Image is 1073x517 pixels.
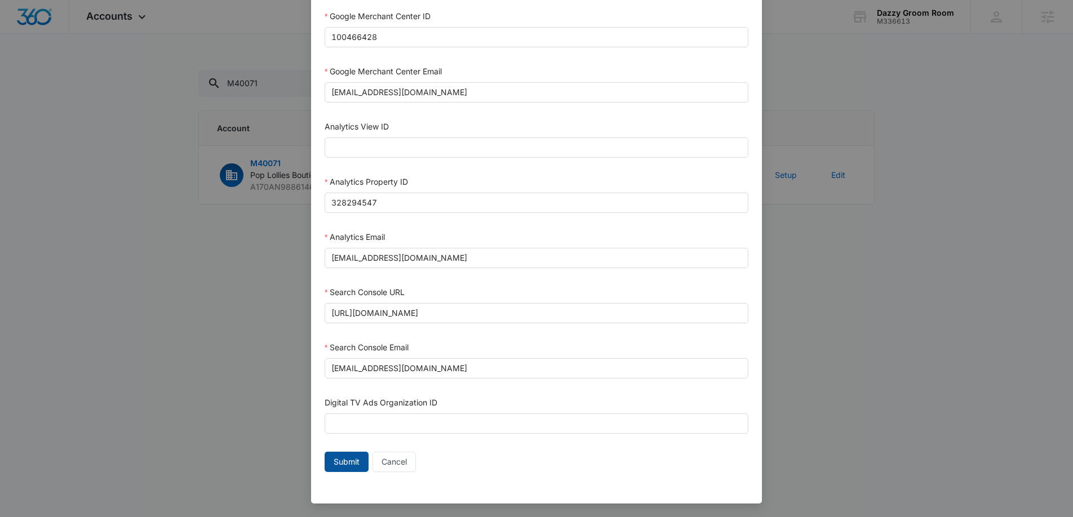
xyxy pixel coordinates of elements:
input: Analytics Email [325,248,748,268]
label: Digital TV Ads Organization ID [325,398,437,407]
label: Search Console URL [325,287,405,297]
span: Submit [334,456,360,468]
input: Analytics Property ID [325,193,748,213]
button: Cancel [373,452,416,472]
input: Search Console Email [325,358,748,378]
input: Google Merchant Center Email [325,82,748,102]
input: Google Merchant Center ID [325,27,748,47]
label: Analytics Property ID [325,177,408,186]
input: Digital TV Ads Organization ID [325,413,748,434]
label: Analytics Email [325,232,385,242]
input: Search Console URL [325,303,748,323]
label: Analytics View ID [325,122,389,131]
label: Google Merchant Center Email [325,66,442,76]
label: Google Merchant Center ID [325,11,431,21]
span: Cancel [382,456,407,468]
button: Submit [325,452,369,472]
input: Analytics View ID [325,137,748,158]
label: Search Console Email [325,342,409,352]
